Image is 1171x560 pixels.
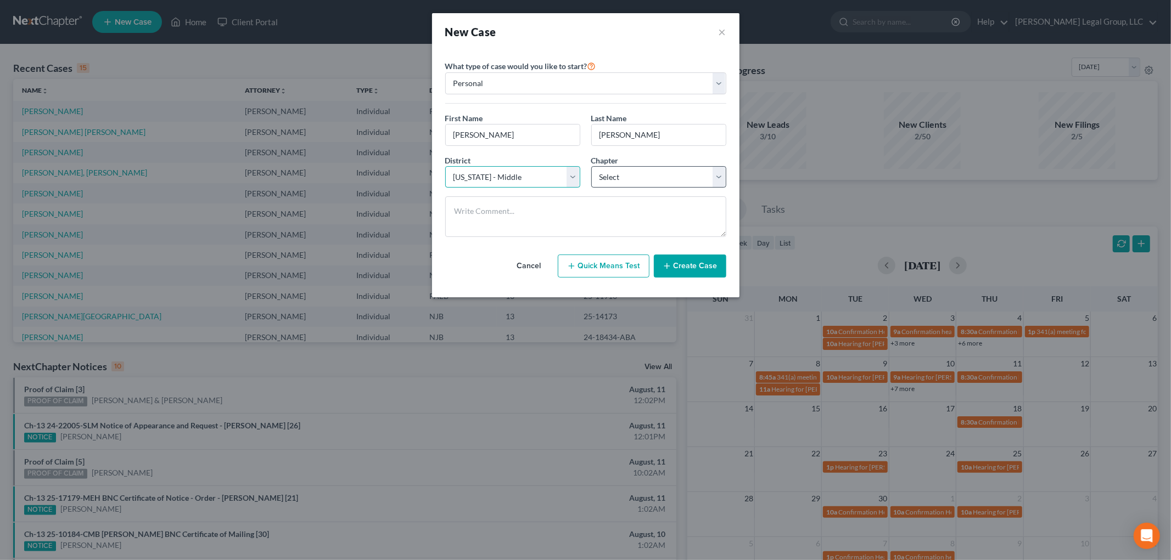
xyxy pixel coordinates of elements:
button: × [719,24,726,39]
strong: New Case [445,25,496,38]
span: Last Name [591,114,627,123]
span: Chapter [591,156,619,165]
button: Quick Means Test [558,254,649,278]
input: Enter First Name [446,125,580,145]
label: What type of case would you like to start? [445,59,596,72]
button: Create Case [654,254,726,278]
span: District [445,156,471,165]
span: First Name [445,114,483,123]
div: Open Intercom Messenger [1134,523,1160,549]
input: Enter Last Name [592,125,726,145]
button: Cancel [505,255,553,277]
